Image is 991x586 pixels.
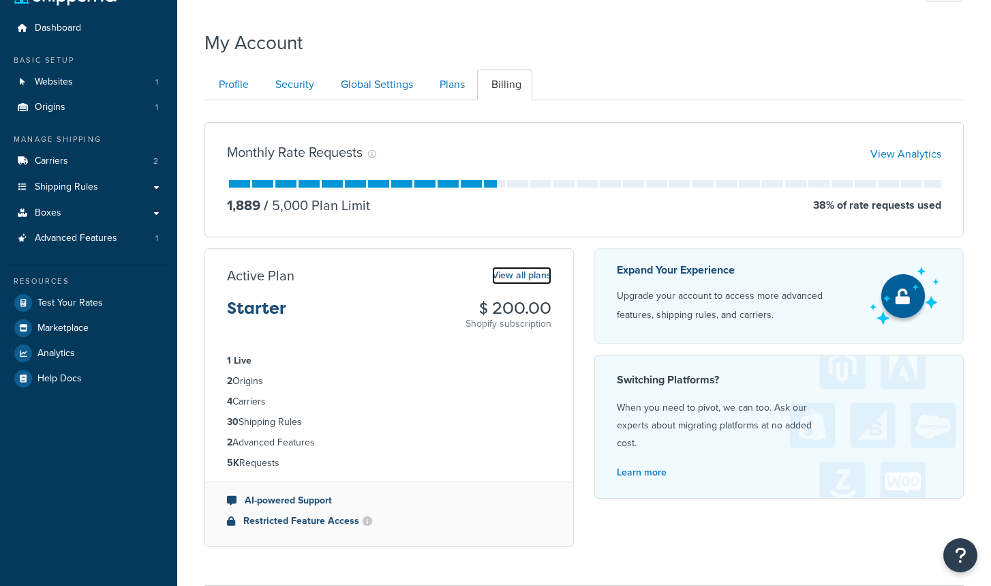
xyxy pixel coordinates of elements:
[870,146,941,162] a: View Analytics
[155,76,158,88] span: 1
[594,248,964,344] a: Expand Your Experience Upgrade your account to access more advanced features, shipping rules, and...
[227,435,551,450] li: Advanced Features
[466,317,551,331] p: Shopify subscription
[155,102,158,113] span: 1
[10,291,167,315] a: Test Your Rates
[37,323,89,334] span: Marketplace
[617,261,857,280] p: Expand Your Experience
[10,276,167,287] div: Resources
[35,23,81,34] span: Dashboard
[264,195,269,216] span: /
[10,55,167,66] div: Basic Setup
[617,372,941,388] h4: Switching Platforms?
[10,149,167,174] li: Carriers
[260,196,370,215] p: 5,000 Plan Limit
[37,348,75,360] span: Analytics
[227,299,286,328] h3: Starter
[227,394,232,409] strong: 4
[10,341,167,366] a: Analytics
[204,29,303,56] h1: My Account
[813,196,941,215] p: 38 % of rate requests used
[617,399,941,452] p: When you need to pivot, we can too. Ask our experts about migrating platforms at no added cost.
[35,233,117,244] span: Advanced Features
[10,95,167,120] a: Origins 1
[227,394,551,409] li: Carriers
[37,373,82,385] span: Help Docs
[35,181,98,193] span: Shipping Rules
[477,70,532,100] a: Billing
[227,415,551,430] li: Shipping Rules
[35,102,65,113] span: Origins
[227,415,239,429] strong: 30
[10,366,167,391] a: Help Docs
[227,493,551,508] li: AI-powered Support
[37,297,103,309] span: Test Your Rates
[227,374,232,388] strong: 2
[204,70,260,100] a: Profile
[10,175,167,200] a: Shipping Rules
[10,16,167,41] a: Dashboard
[227,353,251,368] strong: 1 Live
[617,287,857,325] p: Upgrade your account to access more advanced features, shipping rules, and carriers.
[227,145,363,160] h3: Monthly Rate Requests
[10,134,167,145] div: Manage Shipping
[153,156,158,167] span: 2
[227,374,551,389] li: Origins
[943,538,977,572] button: Open Resource Center
[617,465,667,480] a: Learn more
[35,76,73,88] span: Websites
[425,70,476,100] a: Plans
[466,299,551,317] h3: $ 200.00
[10,70,167,95] a: Websites 1
[227,435,232,450] strong: 2
[261,70,325,100] a: Security
[227,196,260,215] p: 1,889
[35,207,61,219] span: Boxes
[10,149,167,174] a: Carriers 2
[326,70,424,100] a: Global Settings
[492,267,551,284] a: View all plans
[227,456,551,471] li: Requests
[10,226,167,251] a: Advanced Features 1
[227,514,551,529] li: Restricted Feature Access
[10,70,167,95] li: Websites
[155,233,158,244] span: 1
[227,268,294,283] h3: Active Plan
[10,201,167,226] a: Boxes
[227,456,239,470] strong: 5K
[35,156,68,167] span: Carriers
[10,226,167,251] li: Advanced Features
[10,316,167,340] a: Marketplace
[10,95,167,120] li: Origins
